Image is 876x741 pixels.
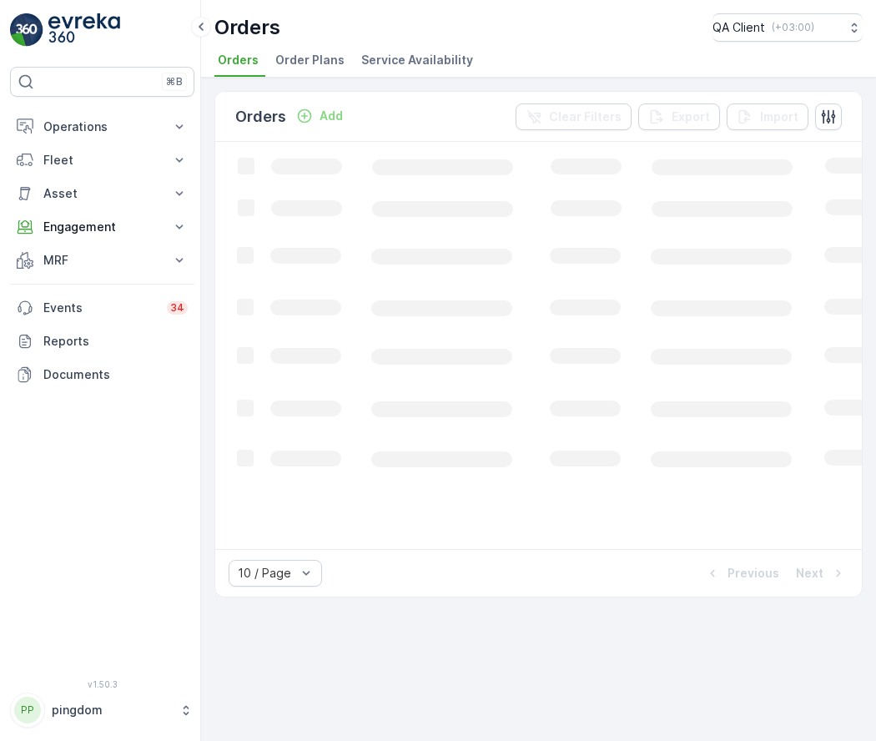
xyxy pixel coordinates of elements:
[43,366,188,383] p: Documents
[10,244,194,277] button: MRF
[43,333,188,350] p: Reports
[43,185,161,202] p: Asset
[672,108,710,125] p: Export
[10,693,194,728] button: PPpingdom
[43,252,161,269] p: MRF
[14,697,41,723] div: PP
[214,14,280,41] p: Orders
[796,565,823,582] p: Next
[43,300,157,316] p: Events
[760,108,798,125] p: Import
[10,210,194,244] button: Engagement
[549,108,622,125] p: Clear Filters
[702,563,781,583] button: Previous
[712,19,765,36] p: QA Client
[235,105,286,129] p: Orders
[43,152,161,169] p: Fleet
[10,325,194,358] a: Reports
[52,702,171,718] p: pingdom
[727,565,779,582] p: Previous
[10,291,194,325] a: Events34
[170,301,184,315] p: 34
[638,103,720,130] button: Export
[712,13,863,42] button: QA Client(+03:00)
[43,118,161,135] p: Operations
[43,219,161,235] p: Engagement
[10,110,194,144] button: Operations
[361,52,473,68] span: Service Availability
[10,177,194,210] button: Asset
[10,679,194,689] span: v 1.50.3
[794,563,848,583] button: Next
[320,108,343,124] p: Add
[48,13,120,47] img: logo_light-DOdMpM7g.png
[289,106,350,126] button: Add
[727,103,808,130] button: Import
[10,144,194,177] button: Fleet
[166,75,183,88] p: ⌘B
[10,358,194,391] a: Documents
[10,13,43,47] img: logo
[275,52,345,68] span: Order Plans
[772,21,814,34] p: ( +03:00 )
[516,103,632,130] button: Clear Filters
[218,52,259,68] span: Orders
